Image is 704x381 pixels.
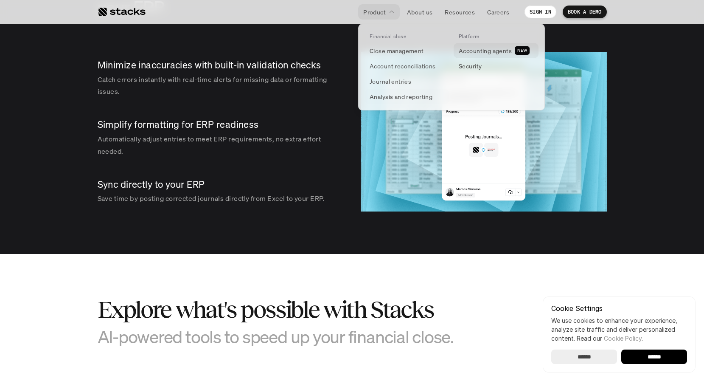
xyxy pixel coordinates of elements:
p: We use cookies to enhance your experience, analyze site traffic and deliver personalized content. [551,316,687,343]
span: Read our . [577,335,643,342]
a: Privacy Policy [100,162,137,168]
p: Account reconciliations [370,62,436,71]
a: Analysis and reporting [365,89,449,104]
p: About us [407,8,432,17]
p: Security [459,62,482,71]
p: Save time by posting corrected journals directly from Excel to your ERP. [98,192,340,205]
h3: AI-powered tools to speed up your financial close. [98,326,480,347]
p: Catch errors instantly with real-time alerts for missing data or formatting issues. [98,73,340,98]
p: BOOK A DEMO [568,9,602,15]
a: Close management [365,43,449,58]
a: SIGN IN [524,6,556,18]
p: Sync directly to your ERP [98,178,340,191]
p: Resources [445,8,475,17]
p: Simplify formatting for ERP readiness [98,118,340,131]
p: Financial close [370,34,406,40]
p: Close management [370,46,424,55]
p: SIGN IN [530,9,551,15]
h2: Explore what's possible with Stacks [98,296,480,323]
a: Security [454,58,539,73]
a: Accounting agentsNEW [454,43,539,58]
a: Journal entries [365,73,449,89]
a: Account reconciliations [365,58,449,73]
p: Minimize inaccuracies with built-in validation checks [98,59,340,72]
p: Analysis and reporting [370,92,432,101]
p: Cookie Settings [551,305,687,312]
p: Accounting agents [459,46,512,55]
p: Journal entries [370,77,411,86]
a: Cookie Policy [604,335,642,342]
a: About us [402,4,438,20]
p: Platform [459,34,480,40]
p: Product [363,8,386,17]
p: Careers [487,8,509,17]
a: Careers [482,4,514,20]
h2: NEW [517,48,527,53]
a: BOOK A DEMO [563,6,607,18]
p: Automatically adjust entries to meet ERP requirements, no extra effort needed. [98,133,340,158]
a: Resources [440,4,480,20]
